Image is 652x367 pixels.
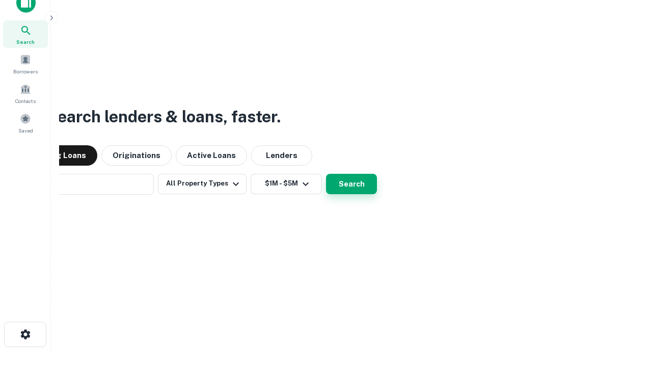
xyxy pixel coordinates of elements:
[46,104,281,129] h3: Search lenders & loans, faster.
[13,67,38,75] span: Borrowers
[15,97,36,105] span: Contacts
[326,174,377,194] button: Search
[3,109,48,137] a: Saved
[251,145,312,166] button: Lenders
[176,145,247,166] button: Active Loans
[601,285,652,334] iframe: Chat Widget
[18,126,33,135] span: Saved
[3,20,48,48] a: Search
[16,38,35,46] span: Search
[3,50,48,77] a: Borrowers
[251,174,322,194] button: $1M - $5M
[101,145,172,166] button: Originations
[3,80,48,107] a: Contacts
[158,174,247,194] button: All Property Types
